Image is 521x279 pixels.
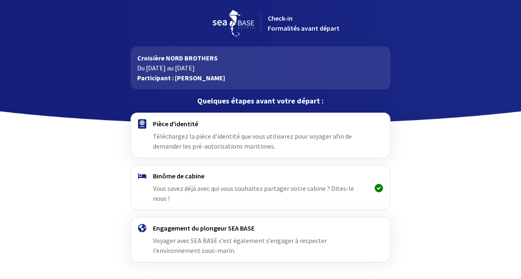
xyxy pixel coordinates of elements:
[153,236,327,255] span: Voyager avec SEA BASE c’est également s’engager à respecter l’environnement sous-marin.
[138,224,146,232] img: engagement.svg
[268,14,339,32] span: Check-in Formalités avant départ
[137,63,384,73] p: Du [DATE] au [DATE]
[213,10,254,36] img: logo_seabase.svg
[153,132,352,150] span: Téléchargez la pièce d'identité que vous utiliserez pour voyager afin de demander les pré-autoris...
[153,120,368,128] h4: Pièce d'identité
[138,173,146,179] img: binome.svg
[131,96,390,106] p: Quelques étapes avant votre départ :
[137,73,384,83] p: Participant : [PERSON_NAME]
[137,53,384,63] p: Croisière NORD BROTHERS
[153,224,368,232] h4: Engagement du plongeur SEA BASE
[153,172,368,180] h4: Binôme de cabine
[153,184,354,202] span: Vous savez déjà avec qui vous souhaitez partager votre cabine ? Dites-le nous !
[138,119,146,129] img: passport.svg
